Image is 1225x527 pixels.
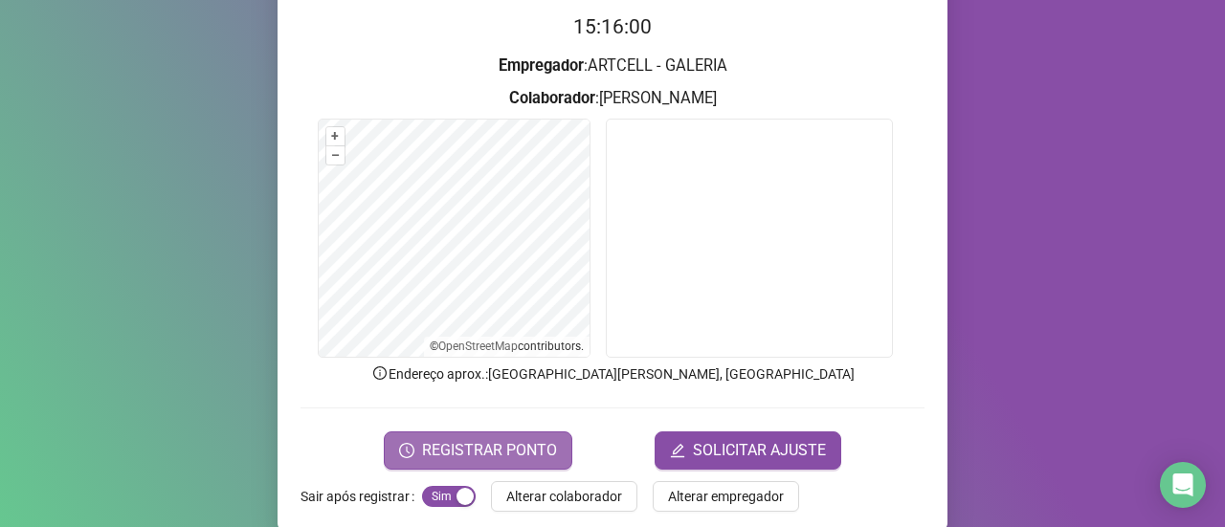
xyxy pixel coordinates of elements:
[670,443,685,458] span: edit
[301,363,924,384] p: Endereço aprox. : [GEOGRAPHIC_DATA][PERSON_NAME], [GEOGRAPHIC_DATA]
[326,146,345,165] button: –
[653,481,799,512] button: Alterar empregador
[509,89,595,107] strong: Colaborador
[655,431,841,470] button: editSOLICITAR AJUSTE
[491,481,637,512] button: Alterar colaborador
[438,340,518,353] a: OpenStreetMap
[384,431,572,470] button: REGISTRAR PONTO
[422,439,557,462] span: REGISTRAR PONTO
[326,127,345,145] button: +
[399,443,414,458] span: clock-circle
[430,340,584,353] li: © contributors.
[1160,462,1206,508] div: Open Intercom Messenger
[371,364,389,382] span: info-circle
[506,486,622,507] span: Alterar colaborador
[573,15,652,38] time: 15:16:00
[668,486,784,507] span: Alterar empregador
[301,86,924,111] h3: : [PERSON_NAME]
[301,481,422,512] label: Sair após registrar
[693,439,826,462] span: SOLICITAR AJUSTE
[499,56,584,75] strong: Empregador
[301,54,924,78] h3: : ARTCELL - GALERIA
